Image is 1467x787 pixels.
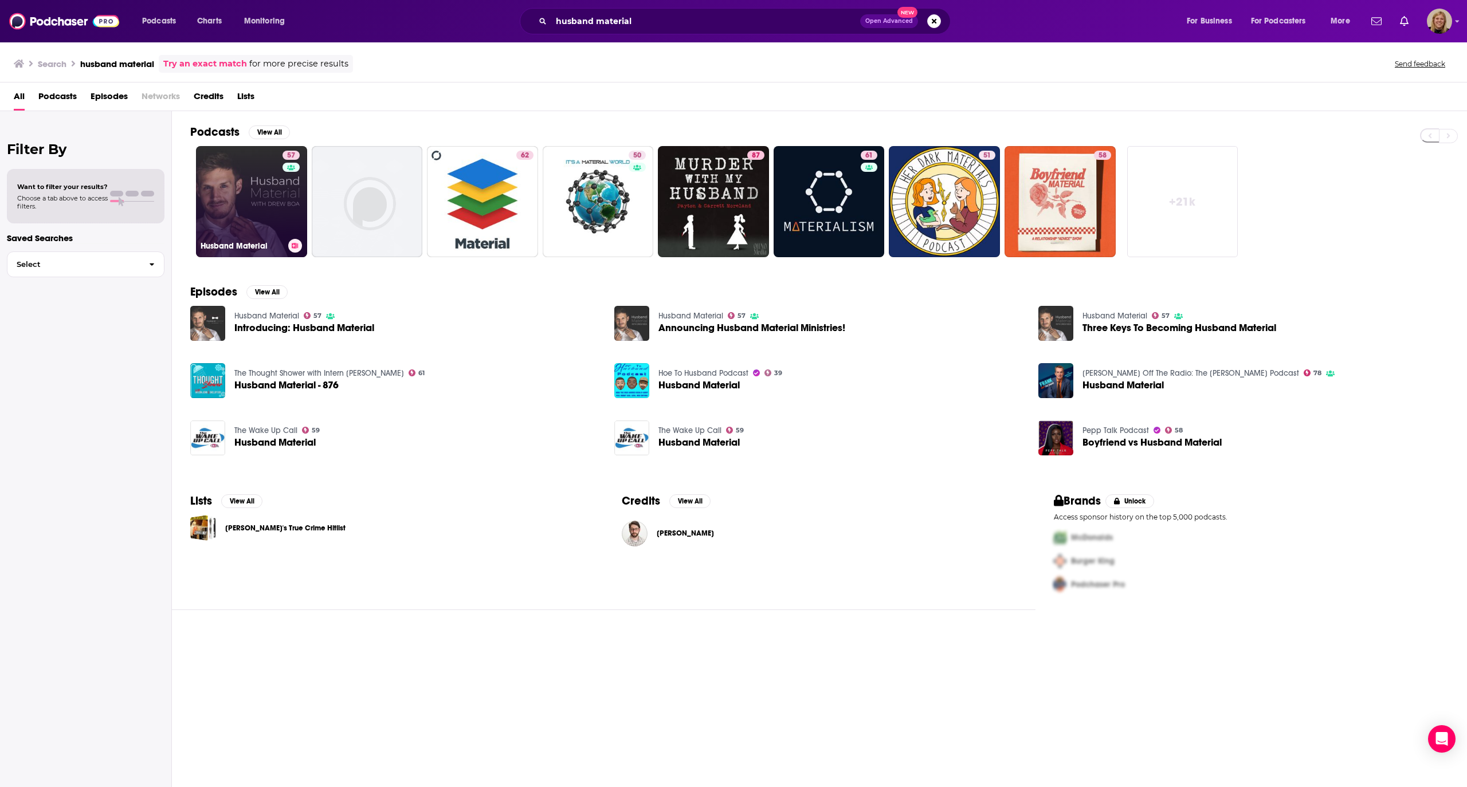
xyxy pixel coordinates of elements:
[1391,59,1449,69] button: Send feedback
[1071,533,1113,542] span: McDonalds
[516,151,534,160] a: 62
[17,183,108,191] span: Want to filter your results?
[234,323,374,333] a: Introducing: Husband Material
[1082,438,1222,447] span: Boyfriend vs Husband Material
[234,380,339,390] a: Husband Material - 876
[234,438,316,447] a: Husband Material
[1071,556,1115,566] span: Burger King
[1165,427,1183,434] a: 58
[249,57,348,70] span: for more precise results
[1304,369,1322,376] a: 78
[190,363,225,398] img: Husband Material - 876
[7,251,164,277] button: Select
[142,87,180,111] span: Networks
[190,285,237,299] h2: Episodes
[1395,11,1413,31] a: Show notifications dropdown
[614,420,649,455] img: Husband Material
[91,87,128,111] span: Episodes
[979,151,995,160] a: 51
[531,8,962,34] div: Search podcasts, credits, & more...
[190,285,288,299] a: EpisodesView All
[1127,146,1238,257] a: +21k
[551,12,860,30] input: Search podcasts, credits, & more...
[889,146,1000,257] a: 51
[1082,368,1299,378] a: Frank Off The Radio: The Frank Skinner Podcast
[658,368,748,378] a: Hoe To Husband Podcast
[190,306,225,341] img: Introducing: Husband Material
[163,57,247,70] a: Try an exact match
[1082,311,1147,321] a: Husband Material
[983,150,991,162] span: 51
[1331,13,1350,29] span: More
[629,151,646,160] a: 50
[7,261,140,268] span: Select
[38,87,77,111] a: Podcasts
[860,14,918,28] button: Open AdvancedNew
[234,426,297,435] a: The Wake Up Call
[80,58,154,69] h3: husband material
[614,363,649,398] img: Husband Material
[1105,494,1154,508] button: Unlock
[246,285,288,299] button: View All
[1038,363,1073,398] a: Husband Material
[1038,306,1073,341] img: Three Keys To Becoming Husband Material
[14,87,25,111] a: All
[1038,420,1073,455] img: Boyfriend vs Husband Material
[9,10,119,32] img: Podchaser - Follow, Share and Rate Podcasts
[313,313,321,318] span: 57
[726,427,744,434] a: 59
[1099,150,1107,162] span: 58
[1427,9,1452,34] span: Logged in as avansolkema
[312,428,320,433] span: 59
[1427,9,1452,34] button: Show profile menu
[658,323,845,333] a: Announcing Husband Material Ministries!
[1049,573,1071,596] img: Third Pro Logo
[897,7,918,18] span: New
[237,87,254,111] span: Lists
[633,150,641,162] span: 50
[1179,12,1246,30] button: open menu
[865,18,913,24] span: Open Advanced
[427,146,538,257] a: 62
[865,150,873,162] span: 61
[190,494,212,508] h2: Lists
[622,521,648,546] a: Joe Anderson
[1244,12,1323,30] button: open menu
[736,428,744,433] span: 59
[1049,526,1071,549] img: First Pro Logo
[196,146,307,257] a: 57Husband Material
[190,515,216,541] span: Deano's True Crime Hitlist
[764,369,783,376] a: 39
[774,146,885,257] a: 61
[658,380,740,390] a: Husband Material
[190,125,290,139] a: PodcastsView All
[657,529,714,538] a: Joe Anderson
[17,194,108,210] span: Choose a tab above to access filters.
[614,306,649,341] a: Announcing Husband Material Ministries!
[234,311,299,321] a: Husband Material
[738,313,746,318] span: 57
[190,494,262,508] a: ListsView All
[1054,494,1101,508] h2: Brands
[1082,380,1164,390] a: Husband Material
[190,420,225,455] img: Husband Material
[197,13,222,29] span: Charts
[658,438,740,447] span: Husband Material
[728,312,746,319] a: 57
[1082,323,1276,333] a: Three Keys To Becoming Husband Material
[1367,11,1386,31] a: Show notifications dropdown
[1005,146,1116,257] a: 58
[234,368,404,378] a: The Thought Shower with Intern John
[225,522,346,534] a: [PERSON_NAME]'s True Crime Hitlist
[1427,9,1452,34] img: User Profile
